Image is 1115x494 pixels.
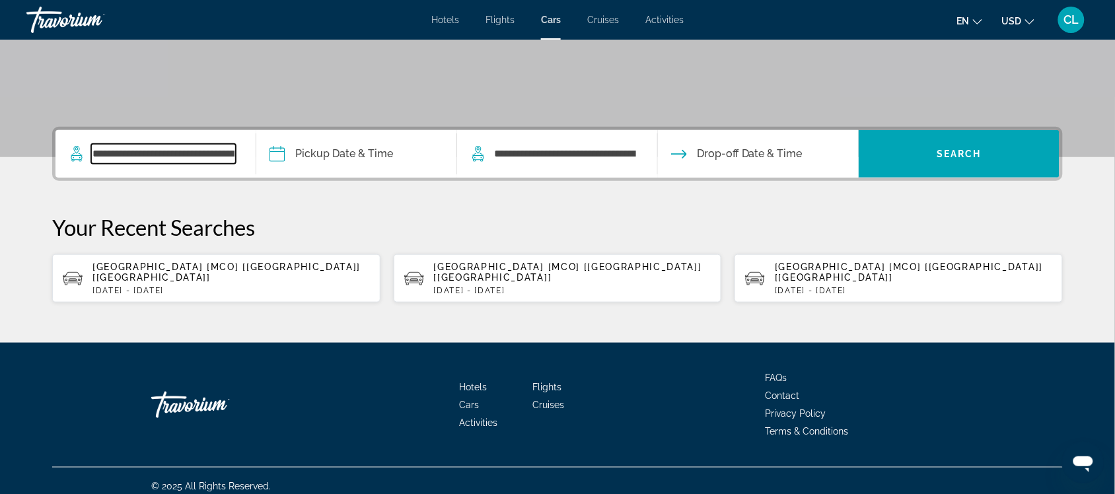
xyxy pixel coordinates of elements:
a: Cars [541,15,561,25]
span: USD [1002,16,1022,26]
a: Cruises [533,400,565,410]
a: Travorium [26,3,159,37]
a: Cars [460,400,480,410]
span: en [957,16,970,26]
a: Contact [766,390,800,401]
span: CL [1064,13,1079,26]
button: User Menu [1054,6,1089,34]
div: Search widget [55,130,1060,178]
a: Hotels [431,15,459,25]
button: [GEOGRAPHIC_DATA] [MCO] [[GEOGRAPHIC_DATA]] [[GEOGRAPHIC_DATA]][DATE] - [DATE] [735,254,1063,303]
button: Search [859,130,1060,178]
a: Terms & Conditions [766,426,849,437]
span: [GEOGRAPHIC_DATA] [MCO] [[GEOGRAPHIC_DATA]] [[GEOGRAPHIC_DATA]] [434,262,702,283]
a: Hotels [460,382,487,392]
p: Your Recent Searches [52,214,1063,240]
button: Pickup date [270,130,393,178]
button: [GEOGRAPHIC_DATA] [MCO] [[GEOGRAPHIC_DATA]] [[GEOGRAPHIC_DATA]][DATE] - [DATE] [52,254,380,303]
a: FAQs [766,372,787,383]
button: [GEOGRAPHIC_DATA] [MCO] [[GEOGRAPHIC_DATA]] [[GEOGRAPHIC_DATA]][DATE] - [DATE] [394,254,722,303]
span: © 2025 All Rights Reserved. [151,481,271,491]
button: Change currency [1002,11,1034,30]
span: Drop-off Date & Time [697,145,803,163]
p: [DATE] - [DATE] [775,286,1052,295]
a: Activities [460,417,498,428]
a: Cruises [587,15,619,25]
a: Activities [645,15,684,25]
a: Privacy Policy [766,408,826,419]
button: Drop-off date [671,130,803,178]
p: [DATE] - [DATE] [92,286,370,295]
button: Change language [957,11,982,30]
iframe: Bouton de lancement de la fenêtre de messagerie [1062,441,1104,483]
span: [GEOGRAPHIC_DATA] [MCO] [[GEOGRAPHIC_DATA]] [[GEOGRAPHIC_DATA]] [775,262,1043,283]
p: [DATE] - [DATE] [434,286,711,295]
a: Flights [533,382,562,392]
span: [GEOGRAPHIC_DATA] [MCO] [[GEOGRAPHIC_DATA]] [[GEOGRAPHIC_DATA]] [92,262,361,283]
a: Flights [486,15,515,25]
a: Travorium [151,385,283,425]
span: Search [937,149,982,159]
